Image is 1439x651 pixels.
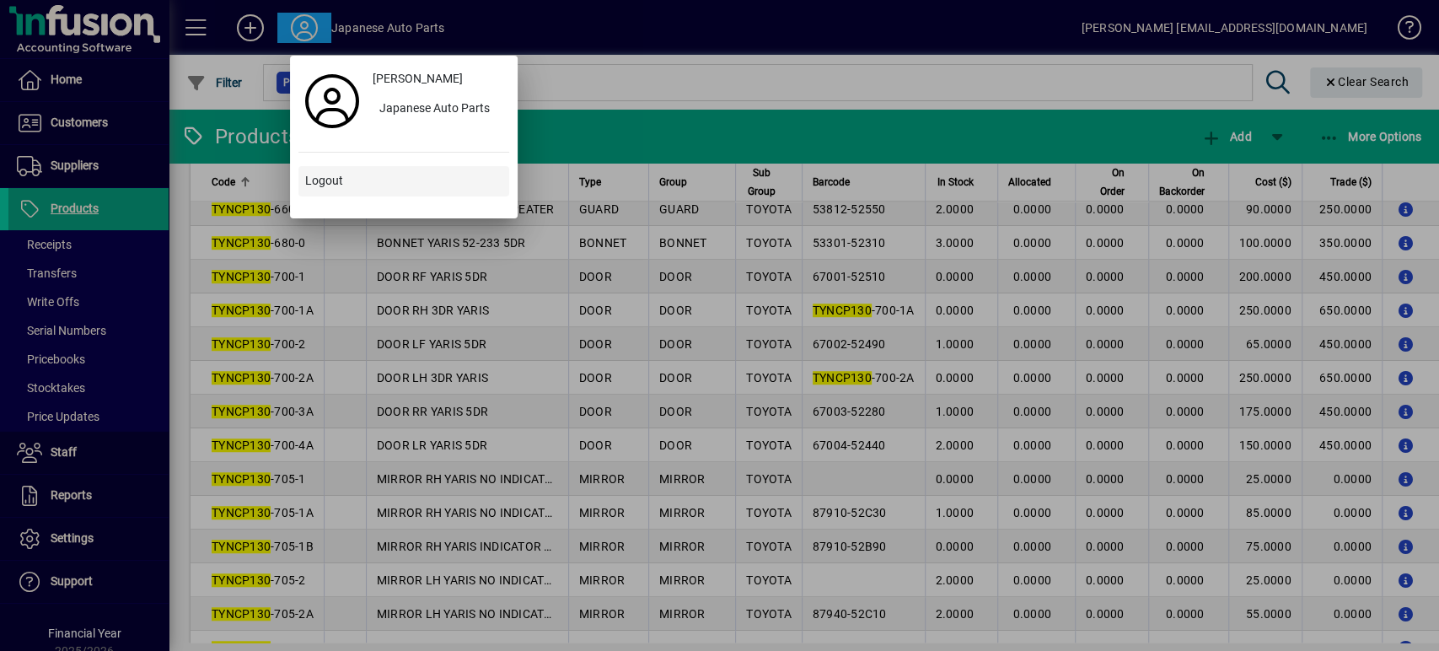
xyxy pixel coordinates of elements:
[298,166,509,196] button: Logout
[366,94,509,125] button: Japanese Auto Parts
[298,86,366,116] a: Profile
[366,64,509,94] a: [PERSON_NAME]
[305,172,343,190] span: Logout
[373,70,463,88] span: [PERSON_NAME]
